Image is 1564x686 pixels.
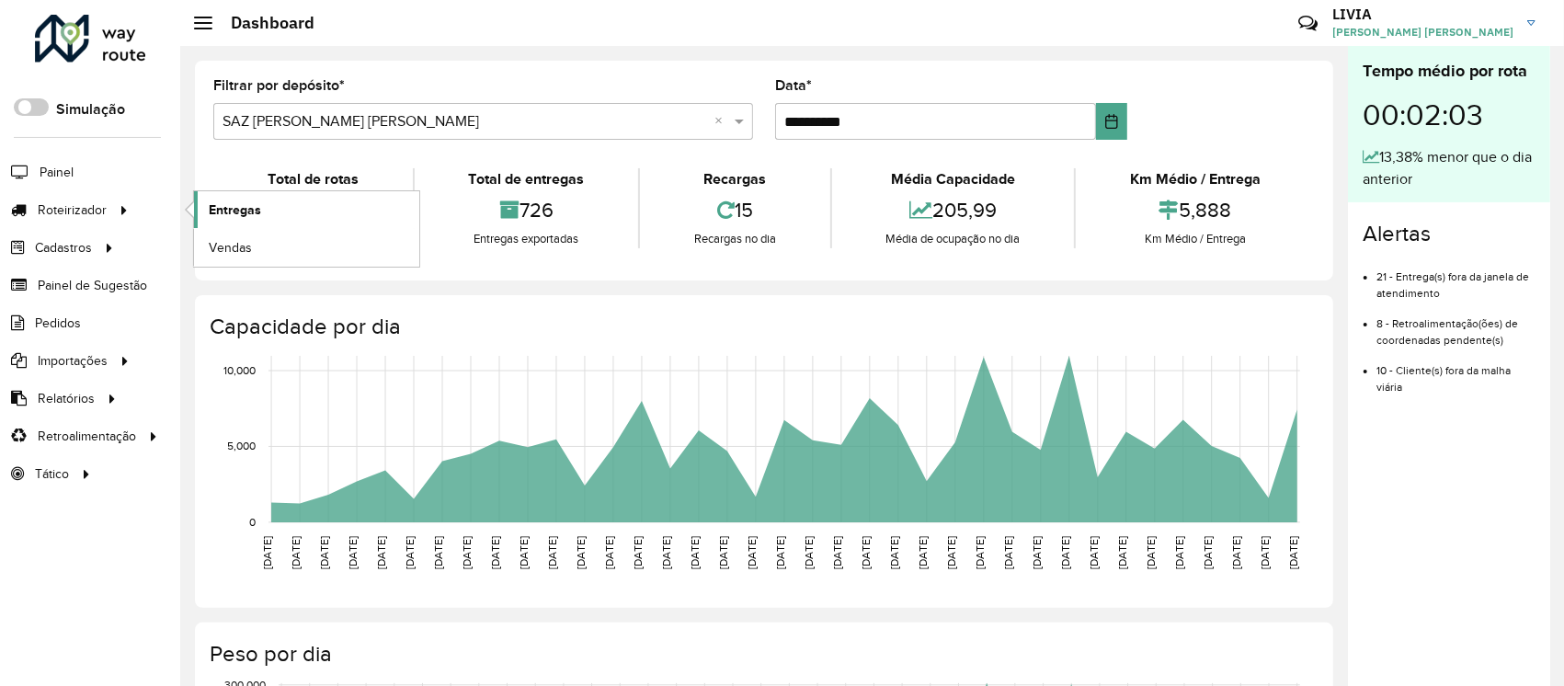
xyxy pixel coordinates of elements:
label: Filtrar por depósito [213,74,345,97]
text: [DATE] [404,536,416,569]
text: [DATE] [575,536,587,569]
text: 0 [249,516,256,528]
text: [DATE] [1173,536,1185,569]
li: 21 - Entrega(s) fora da janela de atendimento [1376,255,1535,302]
a: Contato Rápido [1288,4,1328,43]
text: [DATE] [945,536,957,569]
text: [DATE] [660,536,672,569]
text: [DATE] [803,536,815,569]
span: Retroalimentação [38,427,136,446]
span: Entregas [209,200,261,220]
text: [DATE] [831,536,843,569]
text: [DATE] [1230,536,1242,569]
a: Entregas [194,191,419,228]
span: Painel [40,163,74,182]
text: [DATE] [432,536,444,569]
label: Data [775,74,812,97]
div: Km Médio / Entrega [1080,230,1310,248]
text: [DATE] [974,536,986,569]
div: Km Médio / Entrega [1080,168,1310,190]
span: [PERSON_NAME] [PERSON_NAME] [1332,24,1513,40]
text: [DATE] [746,536,758,569]
label: Simulação [56,98,125,120]
span: Vendas [209,238,252,257]
li: 10 - Cliente(s) fora da malha viária [1376,349,1535,395]
h4: Peso por dia [210,641,1315,668]
text: [DATE] [518,536,530,569]
text: [DATE] [1259,536,1271,569]
span: Tático [35,464,69,484]
div: 726 [419,190,634,230]
span: Clear all [714,110,730,132]
text: [DATE] [888,536,900,569]
a: Vendas [194,229,419,266]
text: [DATE] [489,536,501,569]
span: Painel de Sugestão [38,276,147,295]
text: [DATE] [917,536,929,569]
h2: Dashboard [212,13,314,33]
text: [DATE] [1088,536,1100,569]
div: 205,99 [837,190,1070,230]
div: 13,38% menor que o dia anterior [1363,146,1535,190]
text: [DATE] [774,536,786,569]
text: [DATE] [689,536,701,569]
text: [DATE] [1002,536,1014,569]
div: Total de rotas [218,168,408,190]
div: Média Capacidade [837,168,1070,190]
span: Roteirizador [38,200,107,220]
text: 10,000 [223,364,256,376]
text: [DATE] [546,536,558,569]
text: [DATE] [1116,536,1128,569]
text: [DATE] [318,536,330,569]
div: 5,888 [1080,190,1310,230]
div: Total de entregas [419,168,634,190]
span: Pedidos [35,314,81,333]
h3: LIVIA [1332,6,1513,23]
div: 00:02:03 [1363,84,1535,146]
text: [DATE] [375,536,387,569]
div: Recargas no dia [645,230,826,248]
text: [DATE] [461,536,473,569]
text: [DATE] [1287,536,1299,569]
li: 8 - Retroalimentação(ões) de coordenadas pendente(s) [1376,302,1535,349]
text: [DATE] [1031,536,1043,569]
div: Entregas exportadas [419,230,634,248]
span: Importações [38,351,108,371]
button: Choose Date [1096,103,1127,140]
text: [DATE] [632,536,644,569]
span: Relatórios [38,389,95,408]
div: 15 [645,190,826,230]
text: [DATE] [261,536,273,569]
h4: Alertas [1363,221,1535,247]
text: [DATE] [290,536,302,569]
div: Média de ocupação no dia [837,230,1070,248]
text: [DATE] [347,536,359,569]
text: [DATE] [603,536,615,569]
h4: Capacidade por dia [210,314,1315,340]
text: [DATE] [1202,536,1214,569]
div: Tempo médio por rota [1363,59,1535,84]
span: Cadastros [35,238,92,257]
div: Recargas [645,168,826,190]
text: 5,000 [227,440,256,452]
text: [DATE] [717,536,729,569]
text: [DATE] [860,536,872,569]
text: [DATE] [1059,536,1071,569]
text: [DATE] [1145,536,1157,569]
